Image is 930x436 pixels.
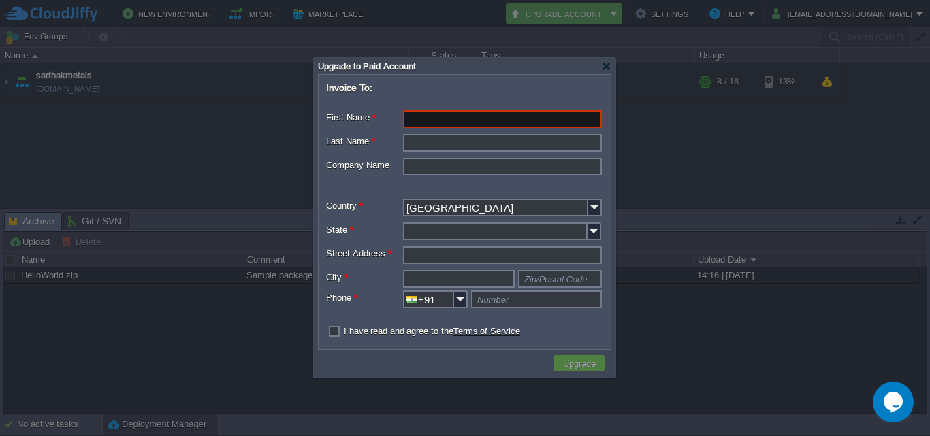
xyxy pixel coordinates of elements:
[559,357,600,369] button: Upgrade
[326,158,403,172] label: Company Name
[326,246,403,261] label: Street Address
[326,222,403,237] label: State
[326,110,403,124] label: First Name
[326,199,403,213] label: Country
[318,61,416,71] span: Upgrade to Paid Account
[326,134,403,148] label: Last Name
[326,290,403,305] label: Phone
[326,270,403,284] label: City
[873,382,916,422] iframe: chat widget
[344,326,520,336] label: I have read and agree to the
[453,326,520,336] a: Terms of Service
[326,82,372,93] label: Invoice To:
